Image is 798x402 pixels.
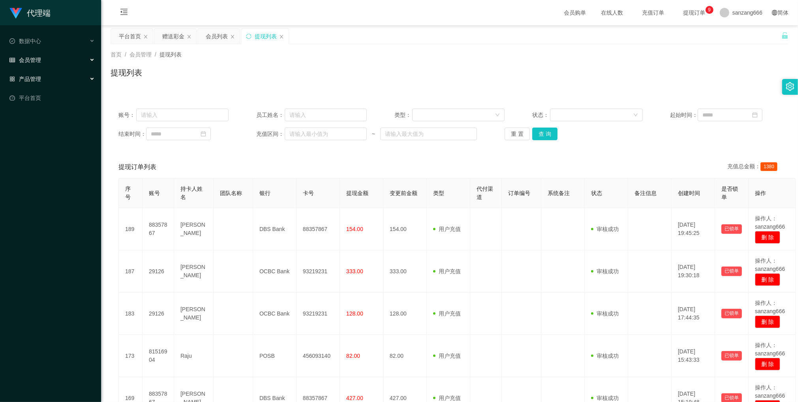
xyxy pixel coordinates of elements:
[755,316,780,328] button: 删 除
[9,8,22,19] img: logo.9652507e.png
[394,111,412,119] span: 类型：
[143,208,174,250] td: 88357867
[383,335,427,377] td: 82.00
[125,51,126,58] span: /
[119,250,143,293] td: 187
[125,186,131,200] span: 序号
[259,190,270,196] span: 银行
[477,186,493,200] span: 代付渠道
[532,128,558,140] button: 查 询
[143,335,174,377] td: 81516904
[495,113,500,118] i: 图标: down
[285,109,367,121] input: 请输入
[9,57,41,63] span: 会员管理
[155,51,156,58] span: /
[433,268,461,274] span: 用户充值
[297,250,340,293] td: 93219231
[708,6,711,14] p: 9
[433,190,444,196] span: 类型
[111,0,137,26] i: 图标: menu-fold
[367,130,381,138] span: ~
[786,82,794,91] i: 图标: setting
[9,38,41,44] span: 数据中心
[672,293,715,335] td: [DATE] 17:44:35
[118,130,146,138] span: 结束时间：
[390,190,417,196] span: 变更前金额
[548,190,570,196] span: 系统备注
[755,342,785,357] span: 操作人：sanzang666
[143,250,174,293] td: 29126
[755,257,785,272] span: 操作人：sanzang666
[433,226,461,232] span: 用户充值
[149,190,160,196] span: 账号
[256,130,285,138] span: 充值区间：
[346,353,360,359] span: 82.00
[119,293,143,335] td: 183
[433,353,461,359] span: 用户充值
[279,34,284,39] i: 图标: close
[119,29,141,44] div: 平台首页
[772,10,777,15] i: 图标: global
[187,34,192,39] i: 图标: close
[591,268,619,274] span: 审核成功
[706,6,714,14] sup: 9
[9,38,15,44] i: 图标: check-circle-o
[755,384,785,399] span: 操作人：sanzang666
[672,335,715,377] td: [DATE] 15:43:33
[721,224,742,234] button: 已锁单
[130,51,152,58] span: 会员管理
[672,250,715,293] td: [DATE] 19:30:18
[174,208,214,250] td: [PERSON_NAME]
[755,273,780,286] button: 删 除
[180,186,203,200] span: 持卡人姓名
[346,310,363,317] span: 128.00
[230,34,235,39] i: 图标: close
[433,395,461,401] span: 用户充值
[508,190,530,196] span: 订单编号
[162,29,184,44] div: 赠送彩金
[255,29,277,44] div: 提现列表
[297,293,340,335] td: 93219231
[346,268,363,274] span: 333.00
[755,231,780,244] button: 删 除
[633,113,638,118] i: 图标: down
[118,162,156,172] span: 提现订单列表
[174,335,214,377] td: Raju
[119,335,143,377] td: 173
[721,267,742,276] button: 已锁单
[721,309,742,318] button: 已锁单
[297,208,340,250] td: 88357867
[136,109,229,121] input: 请输入
[111,51,122,58] span: 首页
[383,250,427,293] td: 333.00
[143,34,148,39] i: 图标: close
[752,112,758,118] i: 图标: calendar
[638,10,668,15] span: 充值订单
[9,57,15,63] i: 图标: table
[285,128,367,140] input: 请输入最小值为
[678,190,700,196] span: 创建时间
[118,111,136,119] span: 账号：
[220,190,242,196] span: 团队名称
[721,351,742,361] button: 已锁单
[246,34,252,39] i: 图标: sync
[253,335,297,377] td: POSB
[383,293,427,335] td: 128.00
[755,215,785,230] span: 操作人：sanzang666
[143,293,174,335] td: 29126
[253,293,297,335] td: OCBC Bank
[9,9,51,16] a: 代理端
[119,208,143,250] td: 189
[256,111,285,119] span: 员工姓名：
[9,76,41,82] span: 产品管理
[505,128,530,140] button: 重 置
[591,353,619,359] span: 审核成功
[721,186,738,200] span: 是否锁单
[383,208,427,250] td: 154.00
[591,395,619,401] span: 审核成功
[591,226,619,232] span: 审核成功
[111,67,142,79] h1: 提现列表
[670,111,698,119] span: 起始时间：
[253,208,297,250] td: DBS Bank
[253,250,297,293] td: OCBC Bank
